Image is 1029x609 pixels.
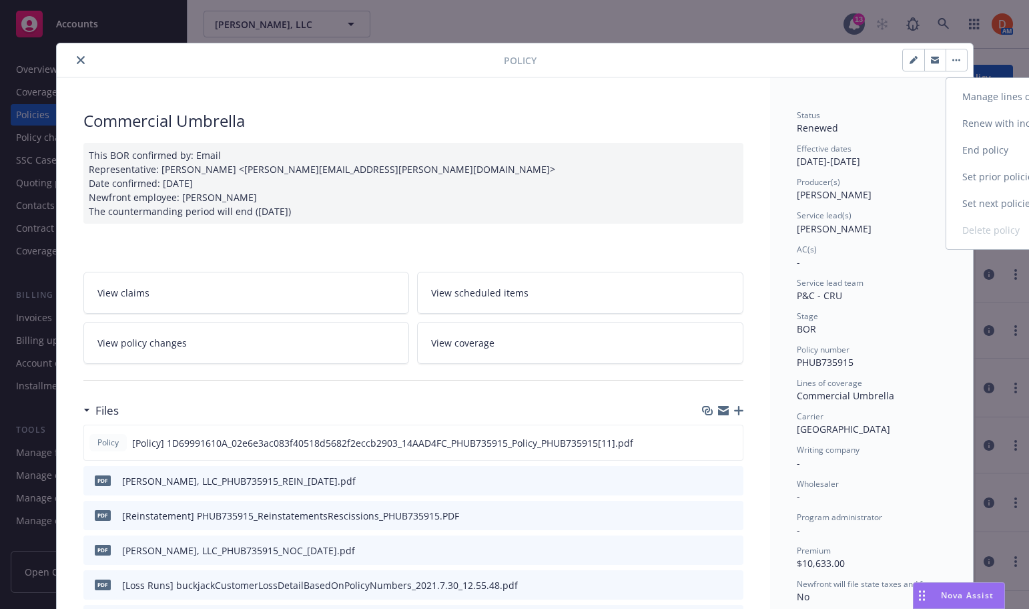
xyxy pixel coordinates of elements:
div: Files [83,402,119,419]
button: preview file [725,436,737,450]
span: pdf [95,545,111,555]
span: Policy number [797,344,849,355]
span: Nova Assist [941,590,994,601]
span: Newfront will file state taxes and fees [797,578,936,590]
span: Status [797,110,820,121]
span: PHUB735915 [797,356,853,369]
span: pdf [95,475,111,485]
a: View coverage [417,322,743,364]
span: View policy changes [97,336,187,350]
span: - [797,256,800,268]
span: - [797,457,800,469]
span: Service lead team [797,277,864,288]
span: [GEOGRAPHIC_DATA] [797,423,890,435]
button: close [73,52,89,68]
button: download file [705,578,715,592]
div: [DATE] - [DATE] [797,143,946,168]
span: Writing company [797,444,860,455]
h3: Files [95,402,119,419]
span: $10,633.00 [797,557,845,570]
div: Commercial Umbrella [83,110,743,132]
span: Lines of coverage [797,377,862,389]
span: Carrier [797,411,823,422]
span: - [797,524,800,536]
div: [PERSON_NAME], LLC_PHUB735915_NOC_[DATE].pdf [122,544,355,558]
span: View coverage [431,336,494,350]
span: - [797,490,800,503]
button: download file [704,436,715,450]
button: preview file [726,578,738,592]
span: pdf [95,580,111,590]
div: This BOR confirmed by: Email Representative: [PERSON_NAME] <[PERSON_NAME][EMAIL_ADDRESS][PERSON_N... [83,143,743,224]
span: P&C - CRU [797,289,842,302]
button: download file [705,544,715,558]
span: Commercial Umbrella [797,389,894,402]
span: Policy [504,53,537,67]
button: preview file [726,474,738,488]
span: Effective dates [797,143,851,154]
span: BOR [797,323,816,335]
span: Program administrator [797,512,882,523]
span: AC(s) [797,244,817,255]
button: preview file [726,509,738,523]
span: PDF [95,510,111,520]
button: download file [705,509,715,523]
div: [Reinstatement] PHUB735915_ReinstatementsRescissions_PHUB735915.PDF [122,509,459,523]
span: Policy [95,437,121,449]
button: preview file [726,544,738,558]
a: View claims [83,272,410,314]
span: Premium [797,545,831,556]
span: [PERSON_NAME] [797,222,872,235]
a: View policy changes [83,322,410,364]
span: [Policy] 1D69991610A_02e6e3ac083f40518d5682f2eccb2903_14AAD4FC_PHUB735915_Policy_PHUB735915[11].pdf [132,436,633,450]
button: download file [705,474,715,488]
div: [Loss Runs] buckjackCustomerLossDetailBasedOnPolicyNumbers_2021.7.30_12.55.48.pdf [122,578,518,592]
span: Service lead(s) [797,210,851,221]
button: Nova Assist [913,582,1005,609]
div: [PERSON_NAME], LLC_PHUB735915_REIN_[DATE].pdf [122,474,356,488]
span: Wholesaler [797,478,839,489]
span: Stage [797,311,818,322]
span: No [797,590,809,603]
span: Renewed [797,122,838,134]
a: View scheduled items [417,272,743,314]
span: Producer(s) [797,176,840,188]
span: [PERSON_NAME] [797,188,872,201]
span: View claims [97,286,149,300]
span: View scheduled items [431,286,529,300]
div: Drag to move [914,583,930,608]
